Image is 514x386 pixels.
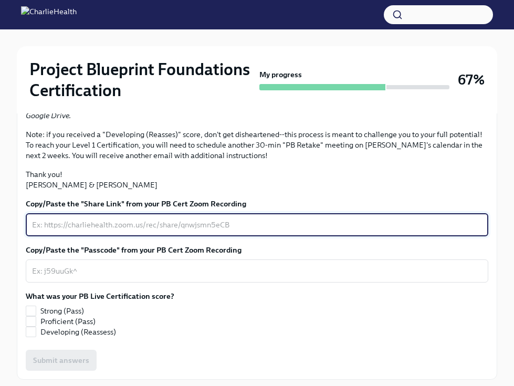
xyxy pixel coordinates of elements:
[40,327,116,337] span: Developing (Reassess)
[259,69,302,80] strong: My progress
[26,169,488,190] p: Thank you! [PERSON_NAME] & [PERSON_NAME]
[21,6,77,23] img: CharlieHealth
[26,245,488,255] label: Copy/Paste the "Passcode" from your PB Cert Zoom Recording
[26,129,488,161] p: Note: if you received a "Developing (Reasses)" score, don't get disheartened--this process is mea...
[40,316,96,327] span: Proficient (Pass)
[26,199,488,209] label: Copy/Paste the "Share Link" from your PB Cert Zoom Recording
[458,70,485,89] h3: 67%
[40,306,84,316] span: Strong (Pass)
[29,59,255,101] h2: Project Blueprint Foundations Certification
[26,291,174,301] label: What was your PB Live Certification score?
